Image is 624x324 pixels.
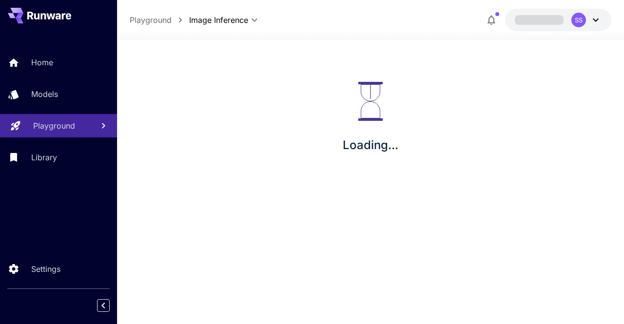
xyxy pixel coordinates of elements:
img: tab_keywords_by_traffic_grey.svg [97,57,105,64]
nav: breadcrumb [130,14,189,26]
img: website_grey.svg [16,25,23,33]
div: Collapse sidebar [104,297,117,314]
a: Playground [130,14,172,26]
p: Settings [31,263,60,275]
p: Playground [33,120,75,132]
p: Library [31,152,57,163]
p: Loading... [343,136,398,154]
div: Keywords by Traffic [108,57,164,64]
p: Models [31,88,58,100]
img: tab_domain_overview_orange.svg [26,57,34,64]
div: SS [571,13,586,27]
div: Domain: [URL] [25,25,69,33]
button: Collapse sidebar [97,299,110,312]
img: logo_orange.svg [16,16,23,23]
p: Home [31,57,53,68]
span: Image Inference [189,14,248,26]
div: Domain Overview [37,57,87,64]
div: v 4.0.25 [27,16,48,23]
button: SS [505,9,611,31]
